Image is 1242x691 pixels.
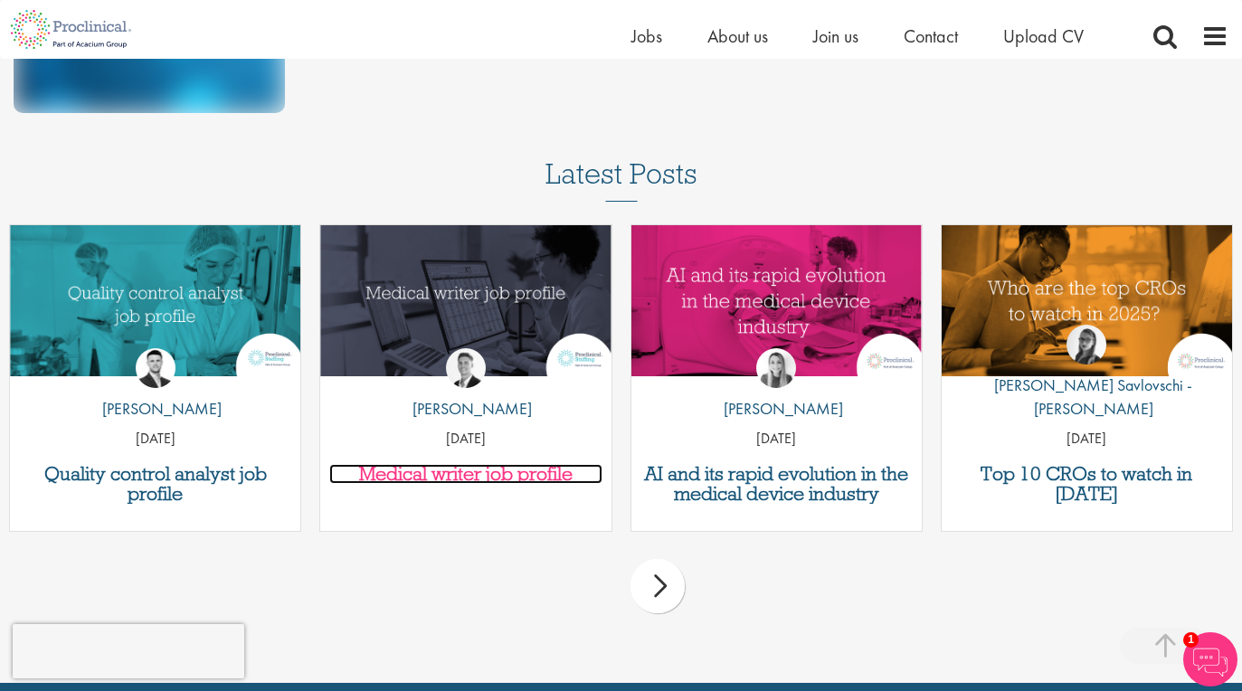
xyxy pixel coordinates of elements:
img: Top 10 CROs 2025 | Proclinical [942,225,1232,376]
a: George Watson [PERSON_NAME] [399,348,532,430]
a: Contact [904,24,958,48]
img: Medical writer job profile [320,225,611,376]
a: Join us [813,24,858,48]
a: Joshua Godden [PERSON_NAME] [89,348,222,430]
a: Link to a post [10,225,300,385]
a: Link to a post [631,225,922,385]
p: [PERSON_NAME] [710,397,843,421]
p: [DATE] [320,429,611,450]
p: [PERSON_NAME] [89,397,222,421]
div: next [630,559,685,613]
a: Top 10 CROs to watch in [DATE] [951,464,1223,504]
img: quality control analyst job profile [10,225,300,376]
p: [DATE] [942,429,1232,450]
p: [DATE] [10,429,300,450]
a: Quality control analyst job profile [19,464,291,504]
a: Medical writer job profile [329,464,602,484]
img: Chatbot [1183,632,1237,686]
h3: Latest Posts [545,158,697,202]
iframe: reCAPTCHA [13,624,244,678]
a: Jobs [631,24,662,48]
a: AI and its rapid evolution in the medical device industry [640,464,913,504]
p: [PERSON_NAME] Savlovschi - [PERSON_NAME] [942,374,1232,420]
a: Hannah Burke [PERSON_NAME] [710,348,843,430]
a: Theodora Savlovschi - Wicks [PERSON_NAME] Savlovschi - [PERSON_NAME] [942,325,1232,429]
img: Joshua Godden [136,348,175,388]
span: 1 [1183,632,1199,648]
a: About us [707,24,768,48]
a: Link to a post [320,225,611,385]
a: Link to a post [942,225,1232,385]
p: [PERSON_NAME] [399,397,532,421]
img: AI and Its Impact on the Medical Device Industry | Proclinical [631,225,922,376]
img: Theodora Savlovschi - Wicks [1067,325,1106,364]
img: George Watson [446,348,486,388]
img: Hannah Burke [756,348,796,388]
a: Upload CV [1003,24,1084,48]
p: [DATE] [631,429,922,450]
